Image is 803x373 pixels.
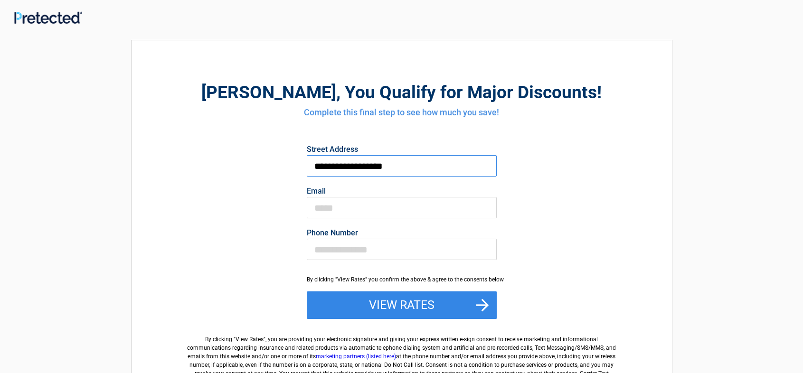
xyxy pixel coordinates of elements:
h4: Complete this final step to see how much you save! [184,106,620,119]
label: Phone Number [307,229,497,237]
img: Main Logo [14,11,82,24]
button: View Rates [307,291,497,319]
div: By clicking "View Rates" you confirm the above & agree to the consents below [307,275,497,284]
a: marketing partners (listed here) [316,353,396,360]
span: View Rates [236,336,264,343]
span: [PERSON_NAME] [201,82,336,103]
label: Email [307,187,497,195]
h2: , You Qualify for Major Discounts! [184,81,620,104]
label: Street Address [307,146,497,153]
